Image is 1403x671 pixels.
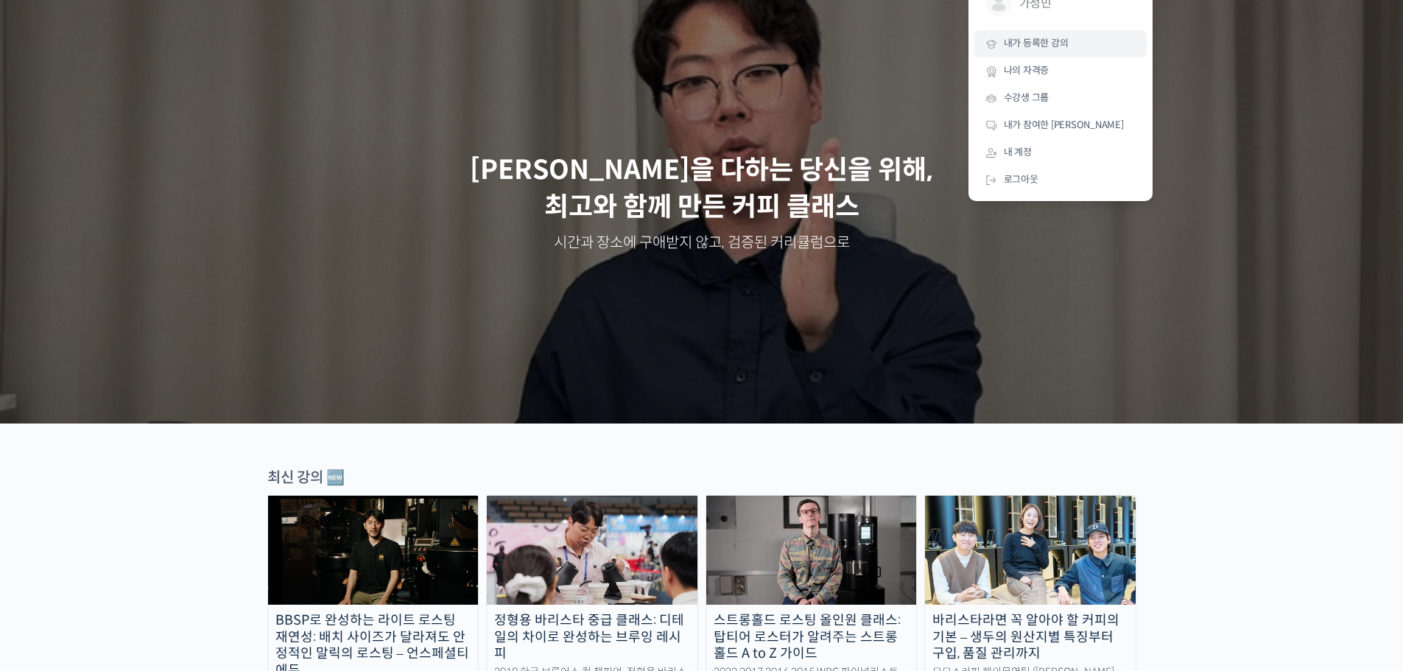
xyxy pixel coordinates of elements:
[1004,91,1049,104] span: 수강생 그룹
[925,496,1136,605] img: momos_course-thumbnail.jpg
[925,612,1136,662] div: 바리스타라면 꼭 알아야 할 커피의 기본 – 생두의 원산지별 특징부터 구입, 품질 관리까지
[1004,119,1124,131] span: 내가 참여한 [PERSON_NAME]
[46,489,55,501] span: 홈
[15,233,1389,253] p: 시간과 장소에 구애받지 않고, 검증된 커리큘럼으로
[706,496,917,605] img: stronghold-roasting_course-thumbnail.jpg
[228,489,245,501] span: 설정
[1004,37,1069,49] span: 내가 등록한 강의
[1004,146,1032,158] span: 내 계정
[15,152,1389,226] p: [PERSON_NAME]을 다하는 당신을 위해, 최고와 함께 만든 커피 클래스
[974,85,1147,112] a: 수강생 그룹
[487,612,697,662] div: 정형용 바리스타 중급 클래스: 디테일의 차이로 완성하는 브루잉 레시피
[974,30,1147,57] a: 내가 등록한 강의
[974,57,1147,85] a: 나의 자격증
[190,467,283,504] a: 설정
[97,467,190,504] a: 대화
[1004,173,1038,186] span: 로그아웃
[974,166,1147,194] a: 로그아웃
[974,139,1147,166] a: 내 계정
[487,496,697,605] img: advanced-brewing_course-thumbnail.jpeg
[706,612,917,662] div: 스트롱홀드 로스팅 올인원 클래스: 탑티어 로스터가 알려주는 스트롱홀드 A to Z 가이드
[4,467,97,504] a: 홈
[268,496,479,605] img: malic-roasting-class_course-thumbnail.jpg
[974,112,1147,139] a: 내가 참여한 [PERSON_NAME]
[135,490,152,502] span: 대화
[267,468,1136,488] div: 최신 강의 🆕
[1004,64,1049,77] span: 나의 자격증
